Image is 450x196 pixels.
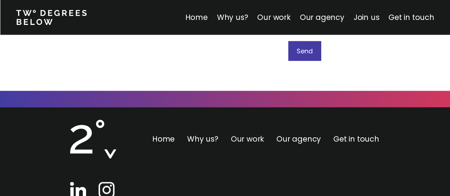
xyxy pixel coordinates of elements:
[185,12,207,22] a: Home
[217,12,248,22] a: Why us?
[152,134,175,144] a: Home
[353,12,379,22] a: Join us
[388,12,434,22] a: Get in touch
[257,12,290,22] a: Our work
[231,134,264,144] a: Our work
[187,134,218,144] a: Why us?
[288,41,321,61] button: Send
[300,12,344,22] a: Our agency
[333,134,379,144] a: Get in touch
[276,134,321,144] a: Our agency
[297,47,313,55] span: Send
